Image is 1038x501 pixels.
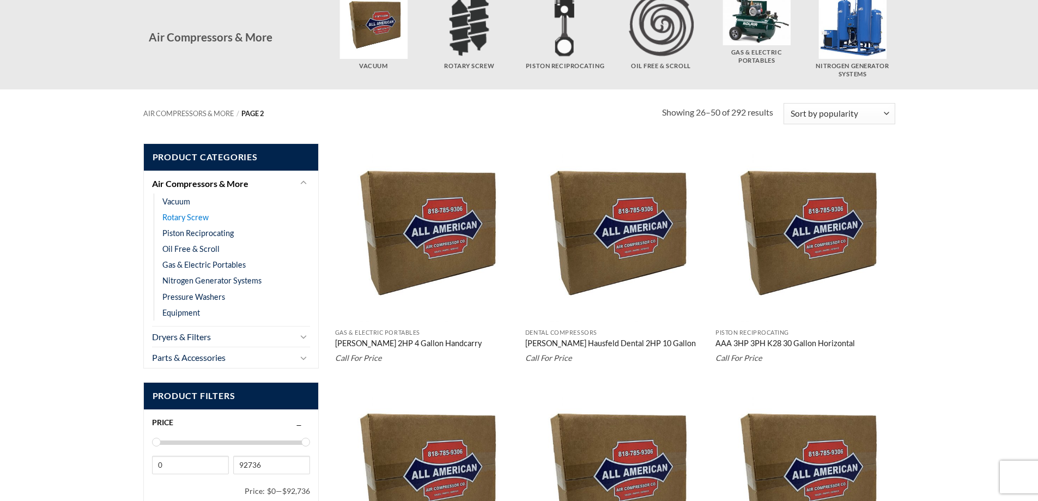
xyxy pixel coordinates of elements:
a: Parts & Accessories [152,347,295,368]
a: Air Compressors & More [143,109,234,118]
a: [PERSON_NAME] 2HP 4 Gallon Handcarry [335,339,482,351]
span: — [276,486,282,496]
a: Pressure Washers [162,289,225,305]
h5: Rotary Screw [427,62,512,70]
a: Nitrogen Generator Systems [162,273,262,288]
em: Call For Price [715,353,762,363]
span: $0 [267,486,276,496]
h5: Oil Free & Scroll [618,62,703,70]
span: Product Categories [144,144,319,171]
p: Showing 26–50 of 292 results [662,105,773,119]
nav: Breadcrumb [143,110,663,118]
a: Piston Reciprocating [162,225,234,241]
h5: Gas & Electric Portables [714,49,799,64]
select: Shop order [784,103,895,124]
a: Oil Free & Scroll [162,241,220,257]
p: Dental Compressors [525,329,705,336]
a: Equipment [162,305,200,321]
p: Gas & Electric Portables [335,329,515,336]
h5: Vacuum [331,62,416,70]
p: Piston Reciprocating [715,329,895,336]
a: Dryers & Filters [152,327,295,347]
input: Min price [152,456,229,474]
em: Call For Price [335,353,382,363]
span: $92,736 [282,486,310,496]
img: Placeholder [335,143,515,323]
span: Price [152,418,173,427]
a: Rotary Screw [162,209,209,225]
input: Max price [233,456,310,474]
span: Product Filters [144,383,319,409]
span: Price: [245,482,267,500]
img: Placeholder [715,143,895,323]
span: / [236,109,239,118]
h5: Piston Reciprocating [523,62,608,70]
button: Toggle [297,330,310,343]
img: Placeholder [525,143,705,323]
a: Air Compressors & More [152,173,295,194]
a: [PERSON_NAME] Hausfeld Dental 2HP 10 Gallon [525,339,696,351]
span: Air Compressors & More [149,31,272,44]
a: AAA 3HP 3PH K28 30 Gallon Horizontal [715,339,855,351]
a: Gas & Electric Portables [162,257,246,273]
em: Call For Price [525,353,572,363]
button: Toggle [297,351,310,364]
a: Vacuum [162,194,190,209]
button: Toggle [297,177,310,190]
h5: Nitrogen Generator Systems [810,62,895,78]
